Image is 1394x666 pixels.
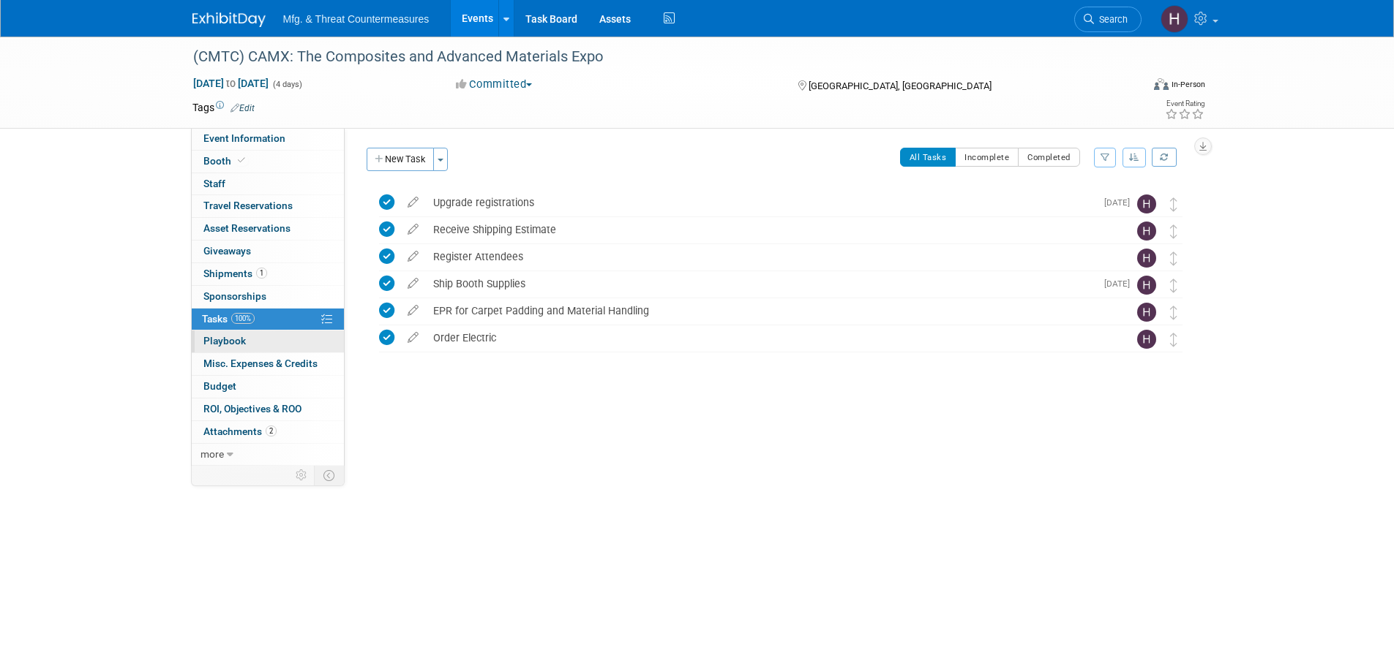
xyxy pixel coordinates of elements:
[201,448,224,460] span: more
[283,13,430,25] span: Mfg. & Threat Countermeasures
[192,241,344,262] a: Giveaways
[400,331,426,344] a: edit
[192,353,344,375] a: Misc. Expenses & Credits
[1171,79,1205,90] div: In-Person
[426,271,1095,296] div: Ship Booth Supplies
[400,223,426,236] a: edit
[1170,306,1177,319] i: Move task
[1170,333,1177,347] i: Move task
[203,155,248,167] span: Booth
[1137,303,1156,322] img: Hillary Hawkins
[426,298,1108,323] div: EPR for Carpet Padding and Material Handling
[955,148,1019,167] button: Incomplete
[426,190,1095,215] div: Upgrade registrations
[203,380,236,392] span: Budget
[400,250,426,263] a: edit
[192,151,344,173] a: Booth
[203,178,225,189] span: Staff
[400,196,426,209] a: edit
[203,335,246,347] span: Playbook
[367,148,434,171] button: New Task
[188,44,1120,70] div: (CMTC) CAMX: The Composites and Advanced Materials Expo
[192,444,344,466] a: more
[1137,249,1156,268] img: Hillary Hawkins
[1154,78,1169,90] img: Format-Inperson.png
[231,313,255,324] span: 100%
[192,286,344,308] a: Sponsorships
[1165,100,1204,107] div: Event Rating
[192,263,344,285] a: Shipments1
[1170,224,1177,238] i: Move task
[203,403,301,415] span: ROI, Objectives & ROO
[192,421,344,443] a: Attachments2
[231,103,255,113] a: Edit
[314,466,344,485] td: Toggle Event Tabs
[1055,76,1206,98] div: Event Format
[1161,5,1188,33] img: Hillary Hawkins
[1074,7,1142,32] a: Search
[400,304,426,317] a: edit
[224,77,238,89] span: to
[451,77,538,92] button: Committed
[203,222,291,234] span: Asset Reservations
[1137,330,1156,349] img: Hillary Hawkins
[1104,279,1137,289] span: [DATE]
[900,148,956,167] button: All Tasks
[426,217,1108,242] div: Receive Shipping Estimate
[1094,14,1128,25] span: Search
[202,313,255,325] span: Tasks
[203,200,293,211] span: Travel Reservations
[203,132,285,144] span: Event Information
[1104,197,1137,208] span: [DATE]
[238,156,245,164] i: Booth reservation complete
[192,173,344,195] a: Staff
[400,277,426,290] a: edit
[426,244,1108,269] div: Register Attendees
[1137,276,1156,295] img: Hillary Hawkins
[1137,194,1156,213] img: Hillary Hawkins
[289,466,315,485] td: Personalize Event Tab Strip
[256,268,267,279] span: 1
[203,268,267,279] span: Shipments
[192,77,269,90] span: [DATE] [DATE]
[192,100,255,115] td: Tags
[203,425,277,437] span: Attachments
[192,12,266,27] img: ExhibitDay
[192,128,344,150] a: Event Information
[192,330,344,352] a: Playbook
[203,357,318,369] span: Misc. Expenses & Credits
[1170,251,1177,265] i: Move task
[203,245,251,257] span: Giveaways
[192,398,344,420] a: ROI, Objectives & ROO
[1170,197,1177,211] i: Move task
[266,425,277,436] span: 2
[203,290,266,302] span: Sponsorships
[809,80,992,91] span: [GEOGRAPHIC_DATA], [GEOGRAPHIC_DATA]
[1152,148,1177,167] a: Refresh
[192,376,344,398] a: Budget
[1018,148,1080,167] button: Completed
[271,80,302,89] span: (4 days)
[192,218,344,240] a: Asset Reservations
[426,325,1108,350] div: Order Electric
[1170,279,1177,292] i: Move task
[1137,222,1156,241] img: Hillary Hawkins
[192,309,344,330] a: Tasks100%
[192,195,344,217] a: Travel Reservations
